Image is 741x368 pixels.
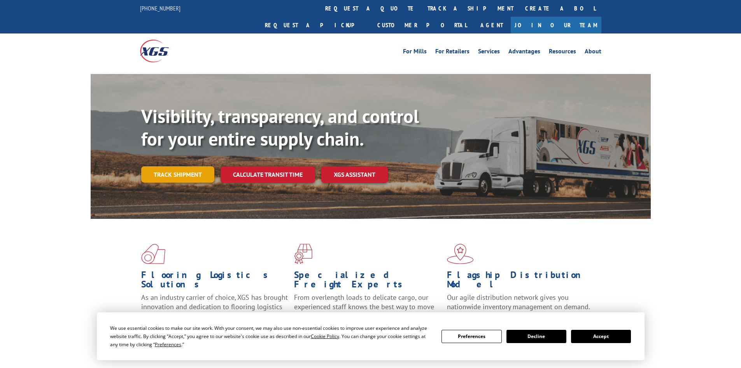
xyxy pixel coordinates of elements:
img: xgs-icon-total-supply-chain-intelligence-red [141,244,165,264]
a: About [585,48,601,57]
button: Accept [571,330,631,343]
a: Track shipment [141,166,214,183]
span: Cookie Policy [311,333,339,340]
a: XGS ASSISTANT [321,166,388,183]
div: We use essential cookies to make our site work. With your consent, we may also use non-essential ... [110,324,432,349]
span: Preferences [155,341,181,348]
h1: Flooring Logistics Solutions [141,270,288,293]
span: As an industry carrier of choice, XGS has brought innovation and dedication to flooring logistics... [141,293,288,320]
a: Request a pickup [259,17,371,33]
a: Calculate transit time [221,166,315,183]
h1: Specialized Freight Experts [294,270,441,293]
a: Advantages [508,48,540,57]
button: Decline [506,330,566,343]
a: Agent [473,17,511,33]
a: Join Our Team [511,17,601,33]
img: xgs-icon-flagship-distribution-model-red [447,244,474,264]
img: xgs-icon-focused-on-flooring-red [294,244,312,264]
a: Services [478,48,500,57]
span: Our agile distribution network gives you nationwide inventory management on demand. [447,293,590,311]
a: For Retailers [435,48,469,57]
b: Visibility, transparency, and control for your entire supply chain. [141,104,419,151]
a: [PHONE_NUMBER] [140,4,180,12]
a: Customer Portal [371,17,473,33]
h1: Flagship Distribution Model [447,270,594,293]
a: For Mills [403,48,427,57]
a: Resources [549,48,576,57]
div: Cookie Consent Prompt [97,312,645,360]
button: Preferences [441,330,501,343]
p: From overlength loads to delicate cargo, our experienced staff knows the best way to move your fr... [294,293,441,328]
